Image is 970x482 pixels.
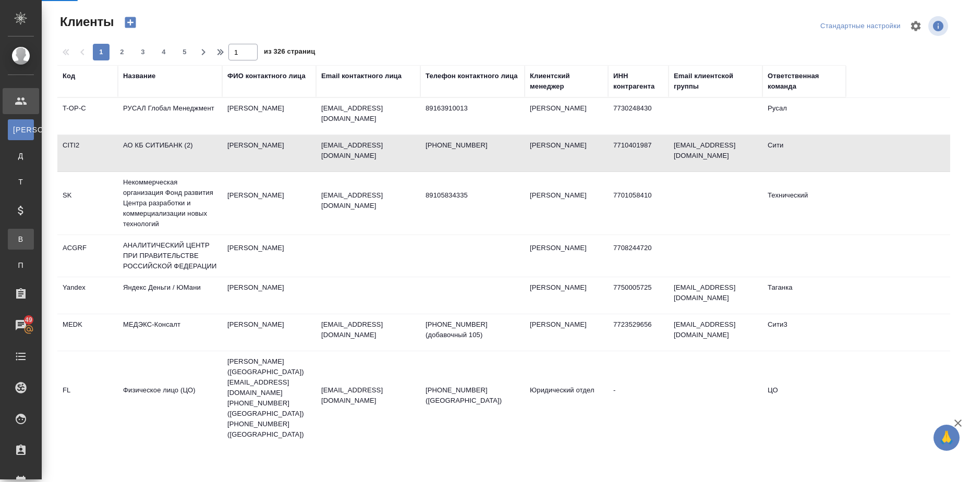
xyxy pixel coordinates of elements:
[933,425,960,451] button: 🙏
[762,135,846,171] td: Сити
[321,385,415,406] p: [EMAIL_ADDRESS][DOMAIN_NAME]
[13,151,29,161] span: Д
[118,135,222,171] td: АО КБ СИТИБАНК (2)
[608,238,669,274] td: 7708244720
[8,145,34,166] a: Д
[118,314,222,351] td: МЕДЭКС-Консалт
[426,103,519,114] p: 89163910013
[525,238,608,274] td: [PERSON_NAME]
[222,351,316,445] td: [PERSON_NAME] ([GEOGRAPHIC_DATA]) [EMAIL_ADDRESS][DOMAIN_NAME] [PHONE_NUMBER] ([GEOGRAPHIC_DATA])...
[222,135,316,171] td: [PERSON_NAME]
[608,277,669,314] td: 7750005725
[525,98,608,134] td: [PERSON_NAME]
[13,125,29,135] span: [PERSON_NAME]
[8,255,34,276] a: П
[762,185,846,221] td: Технический
[321,140,415,161] p: [EMAIL_ADDRESS][DOMAIN_NAME]
[176,47,193,57] span: 5
[118,98,222,134] td: РУСАЛ Глобал Менеджмент
[426,319,519,340] p: [PHONE_NUMBER] (добавочный 105)
[123,71,155,81] div: Название
[530,71,603,92] div: Клиентский менеджер
[155,47,172,57] span: 4
[525,380,608,416] td: Юридический отдел
[321,71,402,81] div: Email контактного лица
[57,277,118,314] td: Yandex
[762,277,846,314] td: Таганка
[176,44,193,60] button: 5
[8,119,34,140] a: [PERSON_NAME]
[426,71,518,81] div: Телефон контактного лица
[669,314,762,351] td: [EMAIL_ADDRESS][DOMAIN_NAME]
[57,314,118,351] td: MEDK
[135,44,151,60] button: 3
[222,277,316,314] td: [PERSON_NAME]
[608,314,669,351] td: 7723529656
[426,190,519,201] p: 89105834335
[613,71,663,92] div: ИНН контрагента
[669,135,762,171] td: [EMAIL_ADDRESS][DOMAIN_NAME]
[222,238,316,274] td: [PERSON_NAME]
[222,98,316,134] td: [PERSON_NAME]
[114,47,130,57] span: 2
[818,18,903,34] div: split button
[118,277,222,314] td: Яндекс Деньги / ЮМани
[3,312,39,338] a: 49
[57,380,118,416] td: FL
[8,171,34,192] a: Т
[135,47,151,57] span: 3
[222,185,316,221] td: [PERSON_NAME]
[13,260,29,270] span: П
[19,315,39,325] span: 49
[426,385,519,406] p: [PHONE_NUMBER] ([GEOGRAPHIC_DATA])
[8,229,34,250] a: В
[762,314,846,351] td: Сити3
[768,71,841,92] div: Ответственная команда
[608,185,669,221] td: 7701058410
[525,185,608,221] td: [PERSON_NAME]
[57,98,118,134] td: T-OP-C
[426,140,519,151] p: [PHONE_NUMBER]
[118,235,222,277] td: АНАЛИТИЧЕСКИЙ ЦЕНТР ПРИ ПРАВИТЕЛЬСТВЕ РОССИЙСКОЙ ФЕДЕРАЦИИ
[118,380,222,416] td: Физическое лицо (ЦО)
[57,14,114,30] span: Клиенты
[903,14,928,39] span: Настроить таблицу
[525,314,608,351] td: [PERSON_NAME]
[13,234,29,244] span: В
[264,45,315,60] span: из 326 страниц
[762,380,846,416] td: ЦО
[928,16,950,36] span: Посмотреть информацию
[938,427,955,449] span: 🙏
[13,177,29,187] span: Т
[321,319,415,340] p: [EMAIL_ADDRESS][DOMAIN_NAME]
[608,98,669,134] td: 7730248430
[57,185,118,221] td: SK
[762,98,846,134] td: Русал
[57,238,118,274] td: ACGRF
[227,71,306,81] div: ФИО контактного лица
[155,44,172,60] button: 4
[669,277,762,314] td: [EMAIL_ADDRESS][DOMAIN_NAME]
[525,135,608,171] td: [PERSON_NAME]
[114,44,130,60] button: 2
[608,135,669,171] td: 7710401987
[118,172,222,234] td: Некоммерческая организация Фонд развития Центра разработки и коммерциализации новых технологий
[222,314,316,351] td: [PERSON_NAME]
[525,277,608,314] td: [PERSON_NAME]
[674,71,757,92] div: Email клиентской группы
[63,71,75,81] div: Код
[321,103,415,124] p: [EMAIL_ADDRESS][DOMAIN_NAME]
[321,190,415,211] p: [EMAIL_ADDRESS][DOMAIN_NAME]
[118,14,143,31] button: Создать
[608,380,669,416] td: -
[57,135,118,171] td: CITI2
